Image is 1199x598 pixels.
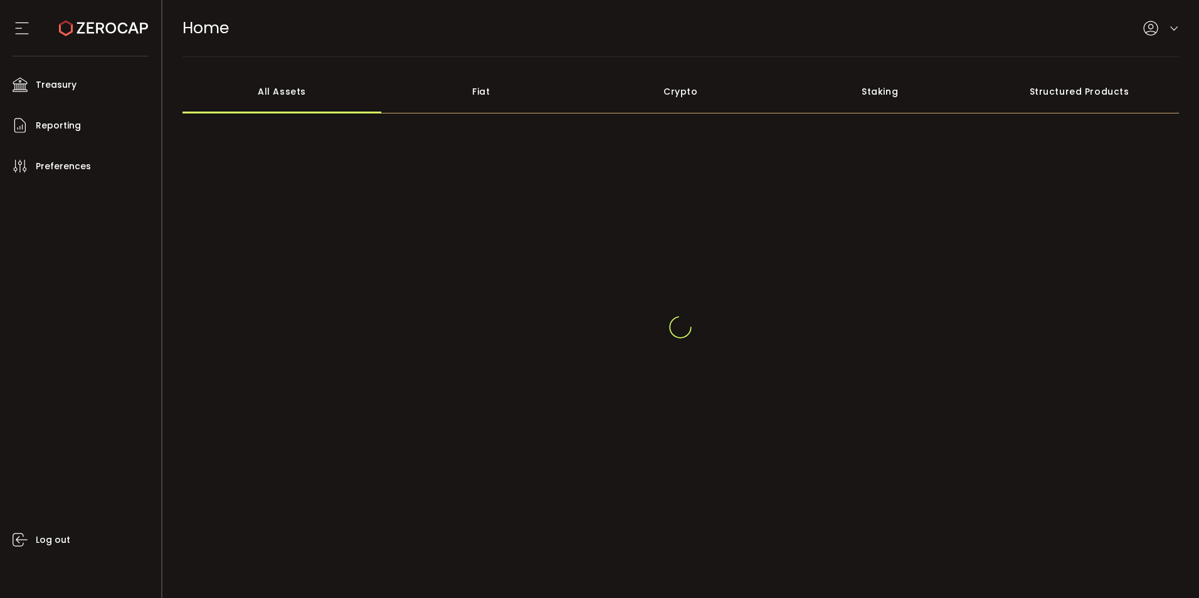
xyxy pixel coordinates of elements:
[182,70,382,113] div: All Assets
[581,70,780,113] div: Crypto
[36,76,77,94] span: Treasury
[381,70,581,113] div: Fiat
[980,70,1179,113] div: Structured Products
[182,17,229,39] span: Home
[36,157,91,176] span: Preferences
[780,70,980,113] div: Staking
[36,117,81,135] span: Reporting
[36,531,70,549] span: Log out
